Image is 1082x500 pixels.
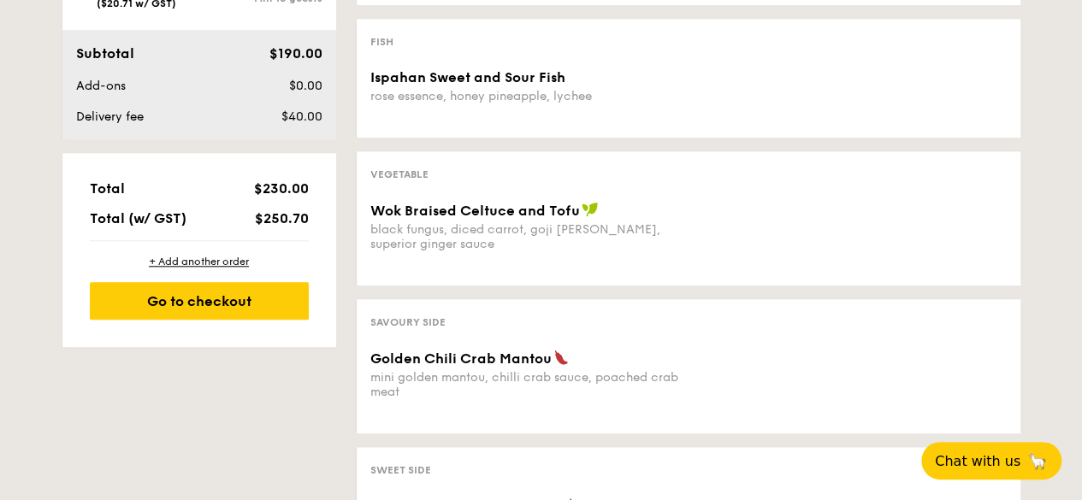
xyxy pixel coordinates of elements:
[553,350,569,365] img: icon-spicy.37a8142b.svg
[269,45,322,62] span: $190.00
[370,168,429,180] span: Vegetable
[370,370,682,399] div: mini golden mantou, chilli crab sauce, poached crab meat
[370,350,552,367] span: Golden Chili Crab Mantou
[90,282,309,320] div: Go to checkout
[76,45,134,62] span: Subtotal
[582,202,599,217] img: icon-vegan.f8ff3823.svg
[370,464,431,476] span: Sweet Side
[254,210,308,226] span: $250.70
[281,109,322,124] span: $40.00
[921,442,1061,479] button: Chat with us🦙
[90,255,309,268] div: + Add another order
[90,180,125,197] span: Total
[288,79,322,93] span: $0.00
[253,180,308,197] span: $230.00
[370,36,393,48] span: Fish
[370,69,565,85] span: Ispahan Sweet and Sour Fish
[370,203,580,219] span: Wok Braised Celtuce and Tofu
[370,222,682,251] div: black fungus, diced carrot, goji [PERSON_NAME], superior ginger sauce
[935,453,1020,469] span: Chat with us
[370,316,446,328] span: Savoury Side
[76,79,126,93] span: Add-ons
[76,109,144,124] span: Delivery fee
[1027,451,1048,471] span: 🦙
[370,89,682,103] div: rose essence, honey pineapple, lychee
[90,210,186,226] span: Total (w/ GST)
